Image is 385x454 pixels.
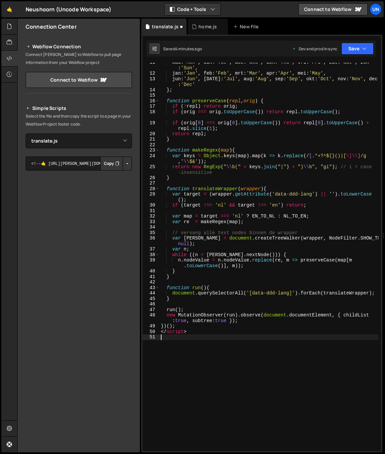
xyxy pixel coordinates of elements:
[26,112,132,128] p: Select the file and then copy the script to a page in your Webflow Project footer code.
[292,46,337,52] div: Dev and prod in sync
[143,230,160,236] div: 35
[143,219,160,225] div: 33
[26,104,132,112] h2: Simple Scripts
[143,290,160,296] div: 44
[143,98,160,104] div: 16
[143,137,160,142] div: 21
[143,131,160,137] div: 20
[143,257,160,268] div: 39
[143,192,160,203] div: 29
[143,104,160,109] div: 17
[143,87,160,93] div: 14
[143,93,160,98] div: 15
[26,43,132,51] h2: Webflow Connection
[143,60,160,71] div: 11
[143,246,160,252] div: 37
[143,296,160,302] div: 45
[143,301,160,307] div: 46
[143,268,160,274] div: 40
[152,23,179,30] div: translate.js
[26,246,133,306] iframe: YouTube video player
[143,274,160,280] div: 41
[143,109,160,120] div: 18
[143,285,160,291] div: 43
[26,5,111,13] div: Neushoorn (Uncode Workspace)
[143,120,160,131] div: 19
[100,157,132,171] div: Button group with nested dropdown
[26,72,132,88] a: Connect to Webflow
[341,43,374,55] button: Save
[26,182,133,241] iframe: YouTube video player
[233,23,261,30] div: New File
[143,153,160,164] div: 24
[370,3,382,15] a: Un
[298,3,368,15] a: Connect to Webflow
[143,148,160,153] div: 23
[163,46,202,52] div: Saved
[143,334,160,340] div: 51
[143,225,160,230] div: 34
[143,279,160,285] div: 42
[143,186,160,192] div: 28
[1,1,18,17] a: 🤙
[143,164,160,175] div: 25
[143,214,160,219] div: 32
[26,23,77,30] h2: Connection Center
[143,203,160,208] div: 30
[143,329,160,335] div: 50
[143,252,160,258] div: 38
[143,307,160,313] div: 47
[143,323,160,329] div: 49
[26,51,132,67] p: Connect [PERSON_NAME] to Webflow to pull page information from your Webflow project
[143,142,160,148] div: 22
[100,157,123,171] button: Copy
[143,312,160,323] div: 48
[143,181,160,186] div: 27
[143,208,160,214] div: 31
[175,46,202,52] div: 4 minutes ago
[143,175,160,181] div: 26
[26,157,132,171] textarea: <!--🤙 [URL][PERSON_NAME][DOMAIN_NAME]> <script>document.addEventListener("DOMContentLoaded", func...
[165,3,220,15] button: Code + Tools
[143,71,160,76] div: 12
[198,23,217,30] div: home.js
[143,76,160,87] div: 13
[143,235,160,246] div: 36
